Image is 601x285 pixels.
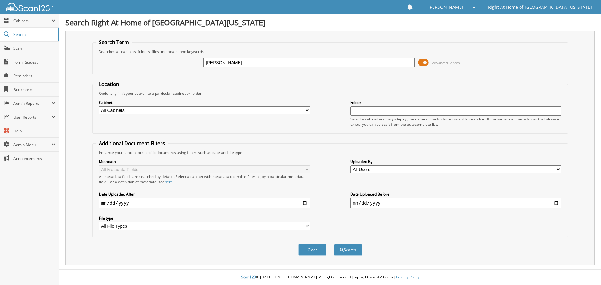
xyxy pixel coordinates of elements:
input: start [99,198,310,208]
input: end [350,198,561,208]
div: Enhance your search for specific documents using filters such as date and file type. [96,150,565,155]
label: Cabinet [99,100,310,105]
span: Help [13,128,56,134]
label: Metadata [99,159,310,164]
span: [PERSON_NAME] [428,5,463,9]
span: Form Request [13,59,56,65]
span: Admin Menu [13,142,51,147]
span: Admin Reports [13,101,51,106]
legend: Additional Document Filters [96,140,168,147]
span: Reminders [13,73,56,79]
label: Folder [350,100,561,105]
div: Optionally limit your search to a particular cabinet or folder [96,91,565,96]
h1: Search Right At Home of [GEOGRAPHIC_DATA][US_STATE] [65,17,595,28]
div: All metadata fields are searched by default. Select a cabinet with metadata to enable filtering b... [99,174,310,185]
iframe: Chat Widget [570,255,601,285]
div: Searches all cabinets, folders, files, metadata, and keywords [96,49,565,54]
span: Scan123 [241,274,256,280]
span: Announcements [13,156,56,161]
button: Search [334,244,362,256]
span: Cabinets [13,18,51,23]
span: Advanced Search [432,60,460,65]
label: Date Uploaded After [99,191,310,197]
span: Bookmarks [13,87,56,92]
legend: Search Term [96,39,132,46]
img: scan123-logo-white.svg [6,3,53,11]
a: Privacy Policy [396,274,419,280]
span: Right At Home of [GEOGRAPHIC_DATA][US_STATE] [488,5,592,9]
span: User Reports [13,115,51,120]
label: Date Uploaded Before [350,191,561,197]
label: File type [99,216,310,221]
div: © [DATE]-[DATE] [DOMAIN_NAME]. All rights reserved | appg03-scan123-com | [59,270,601,285]
span: Scan [13,46,56,51]
div: Select a cabinet and begin typing the name of the folder you want to search in. If the name match... [350,116,561,127]
button: Clear [298,244,326,256]
legend: Location [96,81,122,88]
a: here [165,179,173,185]
label: Uploaded By [350,159,561,164]
span: Search [13,32,55,37]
